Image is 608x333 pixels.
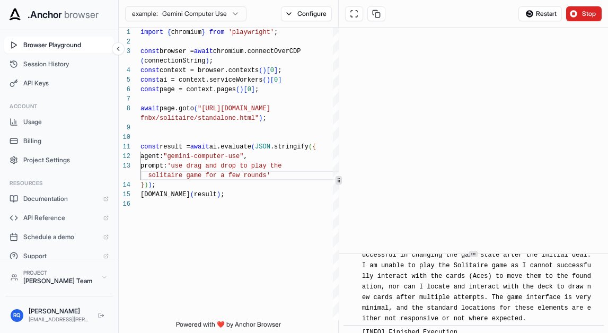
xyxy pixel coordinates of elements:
[4,152,114,169] button: Project Settings
[23,277,96,285] div: [PERSON_NAME] Team
[274,76,278,84] span: 0
[160,105,194,112] span: page.goto
[23,269,96,277] div: Project
[176,320,281,333] span: Powered with ❤️ by Anchor Browser
[6,6,23,23] img: Anchor Icon
[95,309,108,322] button: Logout
[248,86,251,93] span: 0
[119,75,130,85] div: 5
[119,142,130,152] div: 11
[205,57,209,65] span: )
[582,10,597,18] span: Stop
[367,6,385,21] button: Copy session ID
[23,156,109,164] span: Project Settings
[190,191,194,198] span: (
[4,113,114,130] button: Usage
[140,67,160,74] span: const
[119,161,130,171] div: 13
[163,153,243,160] span: "gemini-computer-use"
[140,115,259,122] span: fnbx/solitaire/standalone.html"
[259,115,262,122] span: )
[221,191,224,198] span: ;
[236,86,240,93] span: (
[23,252,98,260] span: Support
[262,67,266,74] span: )
[209,57,213,65] span: ;
[274,67,278,74] span: ]
[23,214,98,222] span: API Reference
[194,191,217,198] span: result
[10,102,109,110] h3: Account
[119,94,130,104] div: 7
[5,265,113,290] button: Project[PERSON_NAME] Team
[119,180,130,190] div: 14
[140,162,167,170] span: prompt:
[270,67,274,74] span: 0
[267,76,270,84] span: )
[64,7,99,22] span: browser
[160,143,190,151] span: result =
[160,86,236,93] span: page = context.pages
[140,191,190,198] span: [DOMAIN_NAME]
[566,6,602,21] button: Stop
[140,86,160,93] span: const
[267,67,270,74] span: [
[243,86,247,93] span: [
[132,10,158,18] span: example:
[23,60,109,68] span: Session History
[518,6,562,21] button: Restart
[119,47,130,56] div: 3
[4,133,114,150] button: Billing
[228,29,274,36] span: 'playwright'
[312,143,316,151] span: {
[4,209,114,226] a: API Reference
[119,190,130,199] div: 15
[198,105,270,112] span: "[URL][DOMAIN_NAME]
[140,143,160,151] span: const
[144,181,148,189] span: )
[190,143,209,151] span: await
[119,104,130,113] div: 8
[309,143,312,151] span: (
[140,29,163,36] span: import
[255,143,270,151] span: JSON
[278,76,281,84] span: ]
[119,152,130,161] div: 12
[274,29,278,36] span: ;
[160,76,262,84] span: ai = context.serviceWorkers
[148,172,270,179] span: solitaire game for a few rounds'
[23,79,109,87] span: API Keys
[144,57,205,65] span: connectionString
[4,37,114,54] button: Browser Playground
[23,195,98,203] span: Documentation
[194,48,213,55] span: await
[213,48,301,55] span: chromium.connectOverCDP
[140,153,163,160] span: agent:
[119,28,130,37] div: 1
[262,115,266,122] span: ;
[160,67,259,74] span: context = browser.contexts
[160,48,194,55] span: browser =
[140,48,160,55] span: const
[240,86,243,93] span: )
[23,233,98,241] span: Schedule a demo
[243,153,247,160] span: ,
[536,10,557,18] span: Restart
[194,105,198,112] span: (
[119,66,130,75] div: 4
[29,307,90,316] div: [PERSON_NAME]
[345,6,363,21] button: Open in full screen
[140,105,160,112] span: await
[4,229,114,246] a: Schedule a demo
[112,42,125,55] button: Collapse sidebar
[259,67,262,74] span: (
[4,190,114,207] a: Documentation
[13,311,21,319] span: RQ
[28,7,62,22] span: .Anchor
[29,316,90,323] div: [EMAIL_ADDRESS][PERSON_NAME]
[217,191,221,198] span: )
[167,162,281,170] span: 'use drag and drop to play the
[251,143,255,151] span: (
[201,29,205,36] span: }
[119,37,130,47] div: 2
